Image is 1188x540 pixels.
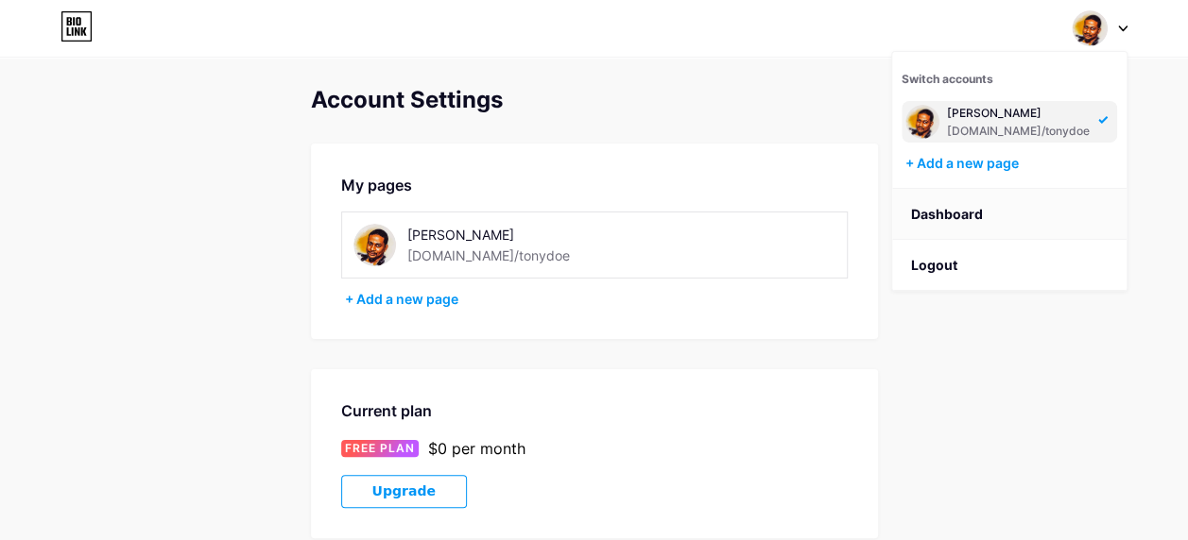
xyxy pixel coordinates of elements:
span: Upgrade [372,483,436,499]
div: [DOMAIN_NAME]/tonydoe [407,245,570,265]
img: tonydoe [1072,10,1108,46]
div: [PERSON_NAME] [947,106,1090,121]
div: [PERSON_NAME] [407,225,675,245]
a: Dashboard [892,189,1127,240]
img: tonydoe [353,224,396,266]
span: FREE PLAN [345,440,415,457]
div: + Add a new page [905,154,1117,173]
img: tonydoe [905,105,939,139]
li: Logout [892,240,1127,291]
div: My pages [341,174,848,196]
div: Account Settings [311,87,878,113]
div: [DOMAIN_NAME]/tonydoe [947,124,1090,139]
div: + Add a new page [345,290,848,309]
button: Upgrade [341,475,467,508]
div: $0 per month [428,437,525,460]
span: Switch accounts [902,72,993,86]
div: Current plan [341,399,848,422]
